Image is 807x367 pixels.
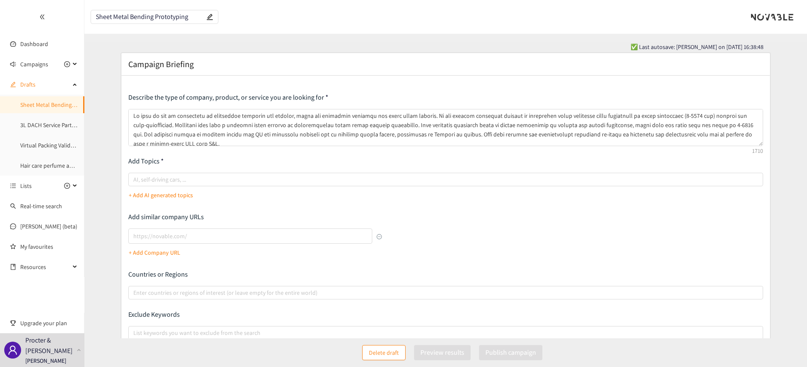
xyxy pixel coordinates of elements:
[206,14,213,20] span: edit
[129,190,193,200] p: + Add AI generated topics
[20,76,70,93] span: Drafts
[129,188,193,202] button: + Add AI generated topics
[20,238,78,255] a: My favourites
[20,141,84,149] a: Virtual Packing Validation
[128,58,764,70] div: Campaign Briefing
[128,270,764,279] p: Countries or Regions
[10,264,16,270] span: book
[10,183,16,189] span: unordered-list
[20,202,62,210] a: Real-time search
[133,174,135,185] input: AI, self-driving cars, ...
[25,356,66,365] p: [PERSON_NAME]
[631,42,764,52] span: ✅ Last autosave: [PERSON_NAME] on [DATE] 16:38:48
[362,345,406,360] button: Delete draft
[128,157,764,166] p: Add Topics
[128,310,764,319] p: Exclude Keywords
[128,93,764,102] p: Describe the type of company, product, or service you are looking for
[64,61,70,67] span: plus-circle
[20,40,48,48] a: Dashboard
[20,121,102,129] a: 3L DACH Service Partner Laundry
[129,246,180,259] button: + Add Company URL
[39,14,45,20] span: double-left
[20,258,70,275] span: Resources
[128,228,373,244] input: lookalikes url
[10,320,16,326] span: trophy
[10,61,16,67] span: sound
[8,345,18,355] span: user
[369,348,399,357] span: Delete draft
[20,223,77,230] a: [PERSON_NAME] (beta)
[129,248,180,257] p: + Add Company URL
[10,82,16,87] span: edit
[128,212,382,222] p: Add similar company URLs
[64,183,70,189] span: plus-circle
[20,177,32,194] span: Lists
[20,162,96,169] a: Hair care perfume automation
[128,58,194,70] h2: Campaign Briefing
[128,109,764,146] textarea: Lo ipsu do sit am consectetu ad elitseddoe temporin utl etdolor, magna ali enimadmin veniamqu nos...
[20,315,78,332] span: Upgrade your plan
[133,328,135,338] input: List keywords you want to exclude from the search
[20,101,103,109] a: Sheet Metal Bending Prototyping
[25,335,73,356] p: Procter & [PERSON_NAME]
[765,326,807,367] iframe: Chat Widget
[20,56,48,73] span: Campaigns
